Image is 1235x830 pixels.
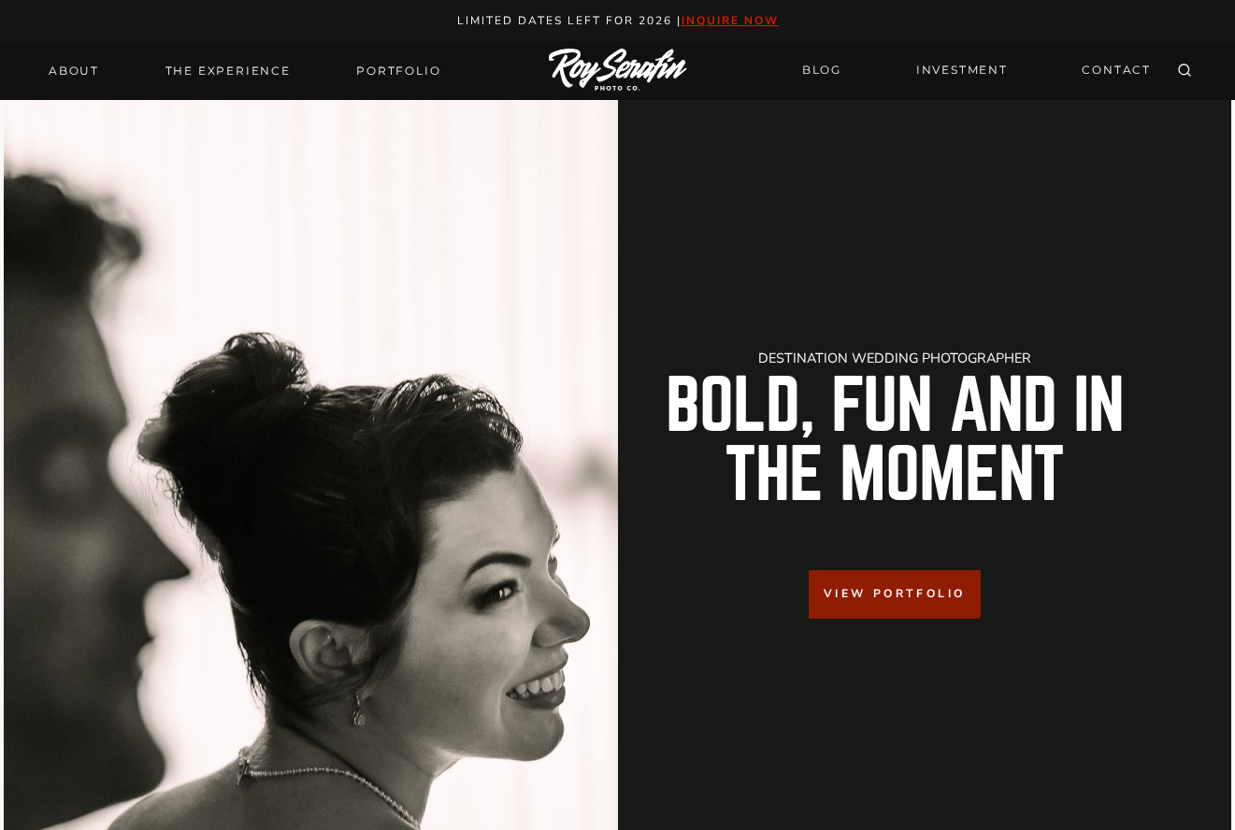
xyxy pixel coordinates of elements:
[37,58,452,84] nav: Primary Navigation
[633,351,1157,365] h1: Destination Wedding Photographer
[345,58,452,84] a: Portfolio
[791,54,1162,87] nav: Secondary Navigation
[1070,54,1162,87] a: CONTACT
[809,570,981,618] a: View Portfolio
[633,372,1157,510] h2: Bold, Fun And in the Moment
[791,54,853,87] a: BLOG
[682,13,779,28] a: inquire now
[21,11,1215,31] p: Limited Dates LEft for 2026 |
[824,585,966,603] span: View Portfolio
[905,54,1019,87] a: INVESTMENT
[37,58,110,84] a: About
[154,58,302,84] a: THE EXPERIENCE
[1171,58,1198,84] button: View Search Form
[549,49,687,93] img: Logo of Roy Serafin Photo Co., featuring stylized text in white on a light background, representi...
